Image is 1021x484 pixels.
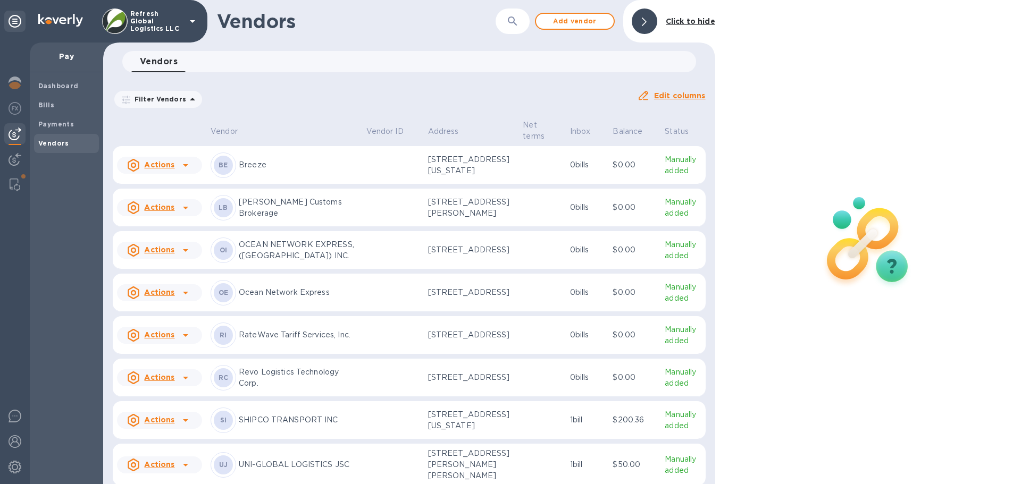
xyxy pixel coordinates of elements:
[217,10,496,32] h1: Vendors
[428,372,515,383] p: [STREET_ADDRESS]
[38,139,69,147] b: Vendors
[654,91,706,100] u: Edit columns
[570,372,605,383] p: 0 bills
[220,331,227,339] b: RI
[428,409,515,431] p: [STREET_ADDRESS][US_STATE]
[428,329,515,341] p: [STREET_ADDRESS]
[570,459,605,470] p: 1 bill
[38,120,74,128] b: Payments
[366,126,417,137] span: Vendor ID
[220,416,227,424] b: SI
[4,11,26,32] div: Unpin categories
[144,373,174,381] u: Actions
[613,459,656,470] p: $50.00
[570,287,605,298] p: 0 bills
[38,82,79,90] b: Dashboard
[428,448,515,481] p: [STREET_ADDRESS][PERSON_NAME][PERSON_NAME]
[570,159,605,171] p: 0 bills
[144,415,174,424] u: Actions
[523,120,547,142] p: Net terms
[144,245,174,254] u: Actions
[220,246,228,254] b: OI
[535,13,615,30] button: Add vendor
[428,287,515,298] p: [STREET_ADDRESS]
[211,126,238,137] p: Vendor
[38,51,95,62] p: Pay
[570,126,605,137] span: Inbox
[613,329,656,341] p: $0.00
[665,454,701,476] p: Manually added
[613,159,656,171] p: $0.00
[366,126,404,137] p: Vendor ID
[428,244,515,256] p: [STREET_ADDRESS]
[613,126,642,137] p: Balance
[219,161,228,169] b: BE
[144,460,174,469] u: Actions
[239,459,358,470] p: UNI-GLOBAL LOGISTICS JSC
[613,414,656,426] p: $200.36
[140,54,178,69] span: Vendors
[144,330,174,339] u: Actions
[219,373,229,381] b: RC
[219,461,228,469] b: UJ
[570,202,605,213] p: 0 bills
[144,160,174,169] u: Actions
[613,287,656,298] p: $0.00
[239,197,358,219] p: [PERSON_NAME] Customs Brokerage
[665,239,701,261] p: Manually added
[130,10,183,32] p: Refresh Global Logistics LLC
[9,102,21,115] img: Foreign exchange
[211,126,252,137] span: Vendor
[144,203,174,211] u: Actions
[570,244,605,256] p: 0 bills
[428,154,515,176] p: [STREET_ADDRESS][US_STATE]
[613,126,656,137] span: Balance
[219,288,229,296] b: OE
[665,154,701,176] p: Manually added
[144,288,174,296] u: Actions
[38,101,54,109] b: Bills
[428,126,459,137] p: Address
[523,120,561,142] span: Net terms
[665,324,701,346] p: Manually added
[613,202,656,213] p: $0.00
[613,244,656,256] p: $0.00
[239,287,358,298] p: Ocean Network Express
[38,14,83,27] img: Logo
[570,329,605,341] p: 0 bills
[665,282,701,304] p: Manually added
[239,159,358,171] p: Breeze
[613,372,656,383] p: $0.00
[428,126,473,137] span: Address
[666,17,715,26] b: Click to hide
[665,126,689,137] p: Status
[665,197,701,219] p: Manually added
[428,197,515,219] p: [STREET_ADDRESS][PERSON_NAME]
[219,203,228,211] b: LB
[239,367,358,389] p: Revo Logistics Technology Corp.
[545,15,605,28] span: Add vendor
[665,367,701,389] p: Manually added
[130,95,186,104] p: Filter Vendors
[570,126,591,137] p: Inbox
[239,239,358,261] p: OCEAN NETWORK EXPRESS, ([GEOGRAPHIC_DATA]) INC.
[665,409,701,431] p: Manually added
[239,414,358,426] p: SHIPCO TRANSPORT INC
[570,414,605,426] p: 1 bill
[239,329,358,341] p: RateWave Tariff Services, Inc.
